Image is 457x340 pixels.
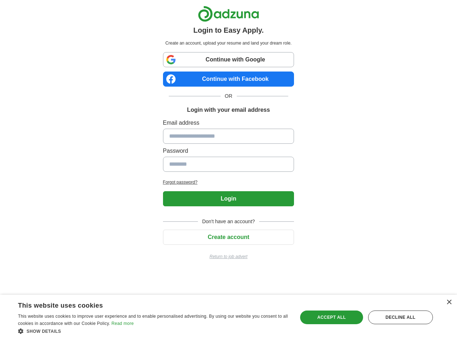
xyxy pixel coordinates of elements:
[163,72,294,87] a: Continue with Facebook
[112,321,134,326] a: Read more, opens a new window
[163,253,294,260] a: Return to job advert
[18,314,288,326] span: This website uses cookies to improve user experience and to enable personalised advertising. By u...
[163,147,294,155] label: Password
[198,218,259,225] span: Don't have an account?
[368,311,433,324] div: Decline all
[446,300,452,305] div: Close
[193,25,264,36] h1: Login to Easy Apply.
[163,234,294,240] a: Create account
[18,327,289,335] div: Show details
[163,230,294,245] button: Create account
[27,329,61,334] span: Show details
[163,179,294,185] a: Forgot password?
[164,40,293,46] p: Create an account, upload your resume and land your dream role.
[198,6,259,22] img: Adzuna logo
[163,52,294,67] a: Continue with Google
[163,119,294,127] label: Email address
[221,92,237,100] span: OR
[187,106,270,114] h1: Login with your email address
[300,311,363,324] div: Accept all
[18,299,271,310] div: This website uses cookies
[163,191,294,206] button: Login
